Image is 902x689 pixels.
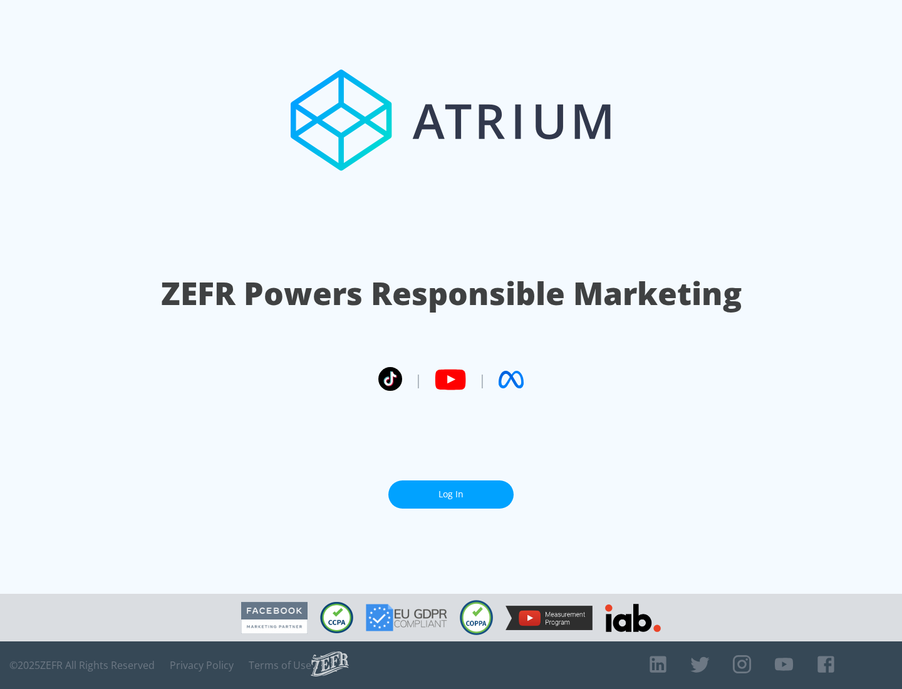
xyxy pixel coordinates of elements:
img: CCPA Compliant [320,602,353,633]
a: Privacy Policy [170,659,234,671]
img: GDPR Compliant [366,604,447,631]
img: Facebook Marketing Partner [241,602,308,634]
span: | [415,370,422,389]
a: Log In [388,480,514,509]
img: COPPA Compliant [460,600,493,635]
span: © 2025 ZEFR All Rights Reserved [9,659,155,671]
h1: ZEFR Powers Responsible Marketing [161,272,742,315]
span: | [479,370,486,389]
a: Terms of Use [249,659,311,671]
img: IAB [605,604,661,632]
img: YouTube Measurement Program [505,606,593,630]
